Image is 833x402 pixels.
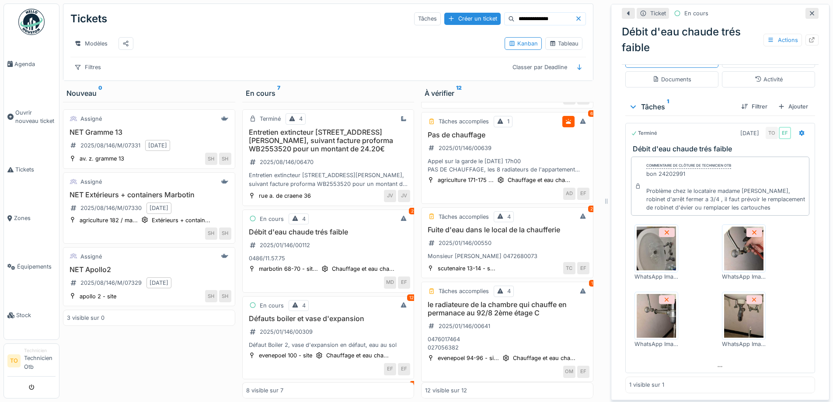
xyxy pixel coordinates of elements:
div: 2025/01/146/00550 [439,239,491,247]
div: 1 visible sur 1 [629,381,664,389]
div: marbotin 68-70 - sit... [259,265,318,273]
div: Tâches accomplies [439,287,489,295]
div: Chauffage et eau cha... [513,354,575,362]
div: evenepoel 100 - site [259,351,312,360]
div: EF [398,276,410,289]
span: Zones [14,214,56,222]
div: EF [384,363,396,375]
div: 12 [407,294,416,301]
div: Technicien [24,347,56,354]
div: En cours [260,301,284,310]
div: WhatsApp Image [DATE] à 08.07.29_64dab340.jpg [722,273,766,281]
h3: Défauts boiler et vase d'expansion [246,315,411,323]
div: SH [219,290,231,302]
div: 2025/01/146/00639 [439,144,491,152]
div: 2025/08/146/M/07329 [80,279,142,287]
div: Appel sur la garde le [DATE] 17h00 PAS DE CHAUFFAGE, les 8 radiateurs de l'appartement sont froid... [425,157,589,174]
img: Badge_color-CXgf-gQk.svg [18,9,45,35]
div: 1 [589,280,595,287]
sup: 12 [456,88,462,98]
div: 2025/01/146/00112 [260,241,310,249]
img: 8dngbxu51hxxoendquxrld1962wk [724,227,763,270]
div: 2025/01/146/00309 [260,328,313,336]
h3: le radiateure de la chambre qui chauffe en permanace au 92/8 2ème étage C [425,301,589,317]
span: Ouvrir nouveau ticket [15,108,56,125]
div: EF [577,366,589,378]
div: 6 [588,110,595,117]
div: En cours [684,9,708,17]
a: Tickets [4,145,59,194]
a: Stock [4,291,59,339]
div: EF [577,188,589,200]
div: SH [219,153,231,165]
div: 2 [588,206,595,212]
div: Tâches accomplies [439,213,489,221]
h3: Entretien extincteur [STREET_ADDRESS][PERSON_NAME], suivant facture proforma WB2553520 pour un mo... [246,128,411,154]
div: MD [384,276,396,289]
div: SH [219,227,231,240]
a: TO TechnicienTechnicien Otb [7,347,56,377]
div: 2025/08/146/06470 [260,158,314,166]
div: 2025/08/146/M/07331 [80,141,140,150]
div: Ajouter [774,101,812,112]
div: 1 [507,117,509,126]
div: EF [779,127,791,139]
div: rue a. de craene 36 [259,192,311,200]
div: Ticket [650,9,666,17]
div: SH [205,290,217,302]
div: Chauffage et eau cha... [508,176,570,184]
div: Filtres [70,61,105,73]
div: En cours [246,88,411,98]
div: 4 [302,215,306,223]
div: Tickets [70,7,107,30]
div: EF [398,363,410,375]
div: Assigné [80,115,102,123]
div: [DATE] [150,279,168,287]
div: Créer un ticket [444,13,501,24]
div: EF [577,262,589,274]
img: ubthh1rym0697bxjtrdkd80xacaz [724,294,763,338]
li: TO [7,354,21,367]
div: Documents [652,75,691,84]
div: JV [398,190,410,202]
div: Extérieurs + contain... [152,216,210,224]
div: 2025/01/146/00641 [439,322,490,330]
div: av. z. gramme 13 [80,154,124,163]
div: Terminé [631,129,657,137]
div: Monsieur [PERSON_NAME] 0472680073 [425,252,589,260]
div: Modèles [70,37,112,50]
div: 2025/08/146/M/07330 [80,204,142,212]
div: bon 24202991 Problème chez le locataire madame [PERSON_NAME], robinet d'arrêt fermer a 3/4 , il f... [646,170,805,212]
div: 8 visible sur 7 [246,386,283,395]
div: SH [205,153,217,165]
div: 3 visible sur 0 [67,314,105,322]
div: agriculture 171-175 ... [438,176,494,184]
div: Entretien extincteur [STREET_ADDRESS][PERSON_NAME], suivant facture proforma WB2553520 pour un mo... [246,171,411,188]
a: Équipements [4,242,59,291]
span: Tickets [15,165,56,174]
sup: 1 [667,101,669,112]
div: 4 [507,287,511,295]
div: WhatsApp Image [DATE] à 08.07.29_4f860221.jpg [634,340,678,348]
div: WhatsApp Image [DATE] 08.07.29_d15bc6d4.jpg [634,273,678,281]
h3: Débit d'eau chaude trés faible [633,145,811,153]
sup: 0 [98,88,102,98]
div: Assigné [80,252,102,261]
h3: NET Extérieurs + containers Marbotin [67,191,231,199]
div: SH [205,227,217,240]
h3: NET Apollo2 [67,266,231,274]
div: 4 [299,115,303,123]
div: [DATE] [740,129,759,137]
div: JV [384,190,396,202]
h3: Fuite d'eau dans le local de la chaufferie [425,226,589,234]
div: evenepoel 94-96 - si... [438,354,499,362]
div: agriculture 182 / ma... [80,216,138,224]
div: Assigné [80,178,102,186]
div: En cours [260,215,284,223]
div: 4 [507,213,511,221]
li: Technicien Otb [24,347,56,374]
div: Tâches [629,101,734,112]
div: 1 [410,381,416,388]
div: Activité [755,75,783,84]
div: [DATE] [150,204,168,212]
